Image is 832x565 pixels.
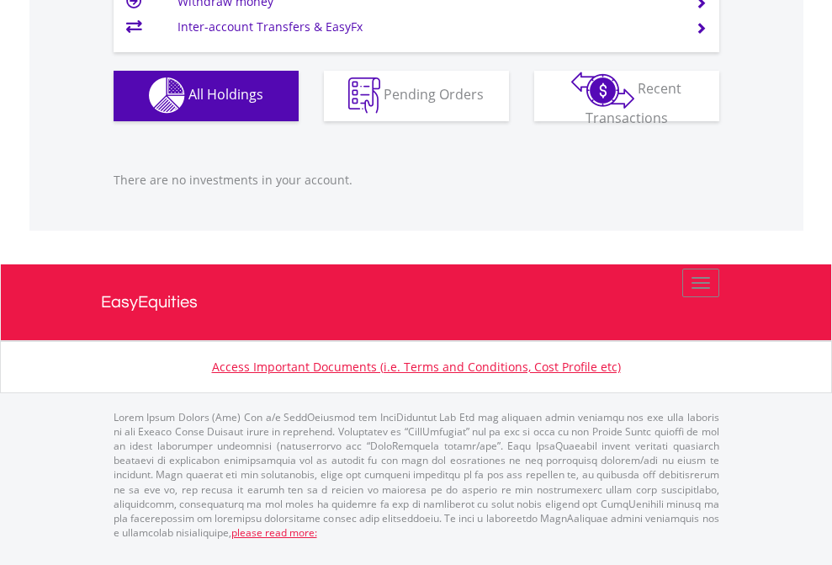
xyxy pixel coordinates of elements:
a: EasyEquities [101,264,732,340]
td: Inter-account Transfers & EasyFx [178,14,675,40]
p: There are no investments in your account. [114,172,719,189]
p: Lorem Ipsum Dolors (Ame) Con a/e SeddOeiusmod tem InciDiduntut Lab Etd mag aliquaen admin veniamq... [114,410,719,540]
button: Pending Orders [324,71,509,121]
span: All Holdings [188,85,263,104]
button: All Holdings [114,71,299,121]
button: Recent Transactions [534,71,719,121]
img: holdings-wht.png [149,77,185,114]
a: Access Important Documents (i.e. Terms and Conditions, Cost Profile etc) [212,359,621,375]
a: please read more: [231,525,317,540]
span: Pending Orders [384,85,484,104]
img: pending_instructions-wht.png [348,77,380,114]
span: Recent Transactions [586,79,682,127]
img: transactions-zar-wht.png [571,72,634,109]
